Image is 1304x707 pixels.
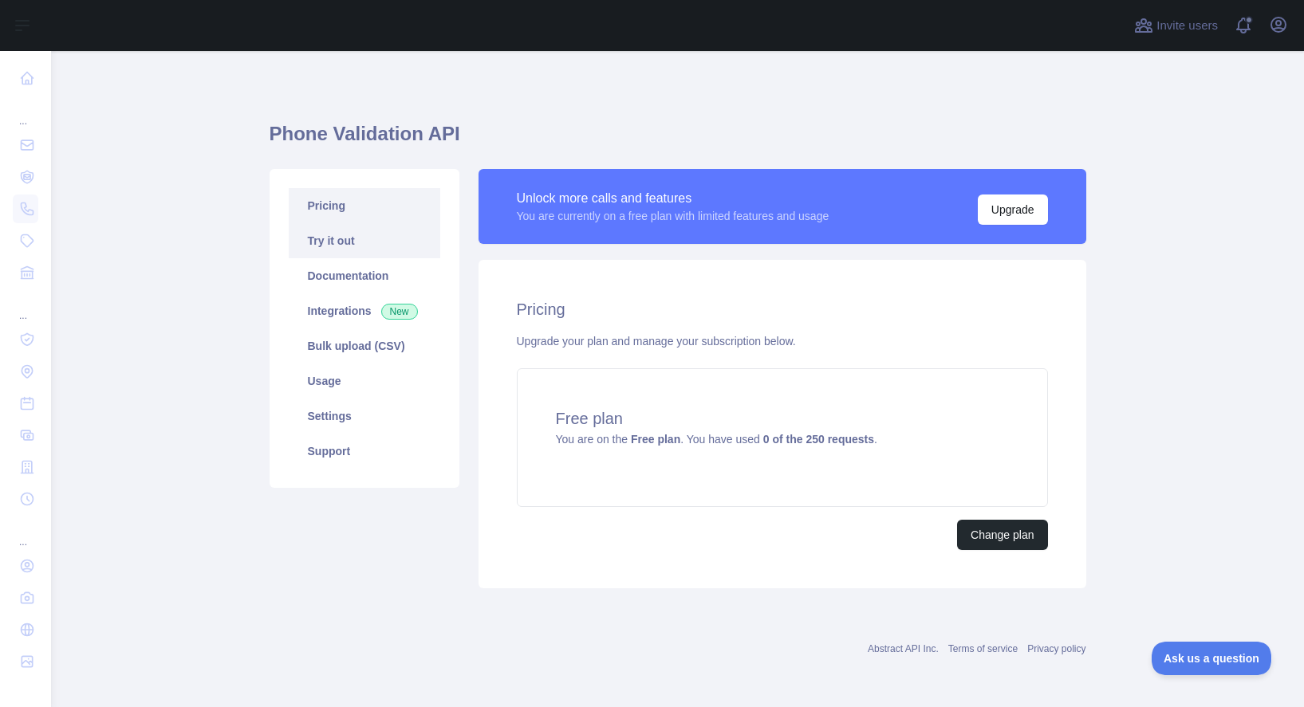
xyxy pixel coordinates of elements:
div: ... [13,290,38,322]
span: You are on the . You have used . [556,433,877,446]
a: Integrations New [289,293,440,328]
button: Invite users [1131,13,1221,38]
a: Bulk upload (CSV) [289,328,440,363]
a: Support [289,434,440,469]
a: Documentation [289,258,440,293]
div: Upgrade your plan and manage your subscription below. [517,333,1048,349]
div: ... [13,96,38,128]
h1: Phone Validation API [270,121,1086,159]
div: You are currently on a free plan with limited features and usage [517,208,829,224]
a: Pricing [289,188,440,223]
a: Abstract API Inc. [868,643,939,654]
h4: Free plan [556,407,1009,430]
a: Privacy policy [1027,643,1085,654]
span: New [381,304,418,320]
strong: 0 of the 250 requests [763,433,874,446]
div: ... [13,517,38,548]
button: Upgrade [978,194,1048,225]
a: Try it out [289,223,440,258]
a: Usage [289,363,440,399]
a: Terms of service [948,643,1018,654]
a: Settings [289,399,440,434]
div: Unlock more calls and features [517,189,829,208]
h2: Pricing [517,298,1048,320]
iframe: Toggle Customer Support [1152,642,1272,675]
button: Change plan [957,520,1047,550]
strong: Free plan [631,433,680,446]
span: Invite users [1156,17,1218,35]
